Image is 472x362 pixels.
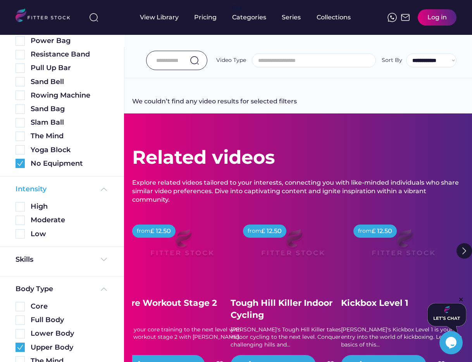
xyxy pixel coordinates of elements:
div: Full Body [31,315,109,325]
img: Rectangle%205126.svg [16,63,25,73]
div: fvck [232,4,242,12]
div: Tough Hill Killer Indoor Cycling [231,297,355,321]
div: Upper Body [31,343,109,352]
div: No Equipment [31,159,109,168]
div: [PERSON_NAME]'s Kickbox Level 1 is your entry into the world of kickboxing. Learn the basics of t... [341,326,465,349]
img: Rectangle%205126.svg [16,50,25,59]
div: Power Bag [31,36,109,46]
div: Kickbox Level 1 [341,297,465,309]
img: Rectangle%205126.svg [16,105,25,114]
img: Rectangle%205126.svg [16,36,25,46]
div: Yoga Block [31,145,109,155]
img: Rectangle%205126.svg [16,91,25,100]
div: Pull Up Bar [31,63,109,73]
img: Rectangle%205126.svg [16,216,25,225]
img: Frame%2079%20%281%29.svg [246,220,339,272]
div: Skills [16,255,35,264]
div: [PERSON_NAME]'s Tough Hill Killer takes indoor cycling to the next level. Conquer challenging hil... [231,326,355,349]
img: Group%201000002360.svg [16,159,25,168]
div: Pricing [194,13,217,22]
img: Frame%20%284%29.svg [99,255,109,264]
img: Group%201000002360.svg [16,343,25,352]
div: Collections [317,13,351,22]
img: meteor-icons_whatsapp%20%281%29.svg [388,13,397,22]
div: Resistance Band [31,50,109,59]
div: High [31,202,109,211]
div: Slam Ball [31,118,109,127]
div: Related videos [132,144,275,170]
img: Frame%20%285%29.svg [99,285,109,294]
img: Rectangle%205126.svg [16,329,25,338]
div: Low [31,229,109,239]
img: Frame%2079%20%281%29.svg [135,220,228,272]
img: Rectangle%205126.svg [16,229,25,238]
div: We couldn’t find any video results for selected filters [132,97,297,113]
img: search-normal.svg [190,56,199,65]
div: Body Type [16,284,53,294]
img: search-normal%203.svg [89,13,98,22]
div: Sort By [382,57,402,64]
img: Rectangle%205126.svg [16,77,25,86]
div: Rowing Machine [31,91,109,100]
iframe: chat widget [427,296,466,332]
img: Frame%2051.svg [401,13,410,22]
img: Rectangle%205126.svg [16,202,25,211]
div: Moderate [31,215,109,225]
img: Rectangle%205126.svg [16,316,25,325]
div: Take your core training to the next level with core workout stage 2 with [PERSON_NAME]... [120,326,244,341]
img: Rectangle%205126.svg [16,145,25,154]
iframe: chat widget [439,331,464,354]
div: Sand Bag [31,104,109,114]
div: View Library [140,13,179,22]
img: Rectangle%205126.svg [16,132,25,141]
img: Rectangle%205126.svg [16,302,25,311]
div: Core Workout Stage 2 [120,297,244,309]
div: The Mind [31,131,109,141]
div: Lower Body [31,329,109,338]
img: Frame%20%285%29.svg [99,185,109,194]
img: Rectangle%205126.svg [16,118,25,127]
div: Explore related videos tailored to your interests, connecting you with like-minded individuals wh... [132,178,464,204]
img: Frame%2079%20%281%29.svg [357,220,450,272]
div: Sand Bell [31,77,109,87]
img: Group%201000002322%20%281%29.svg [456,243,472,259]
div: Core [31,302,109,311]
div: Series [282,13,301,22]
div: Log in [427,13,447,22]
img: LOGO.svg [16,9,77,24]
div: Categories [232,13,266,22]
div: Intensity [16,184,47,194]
div: Video Type [216,57,246,64]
